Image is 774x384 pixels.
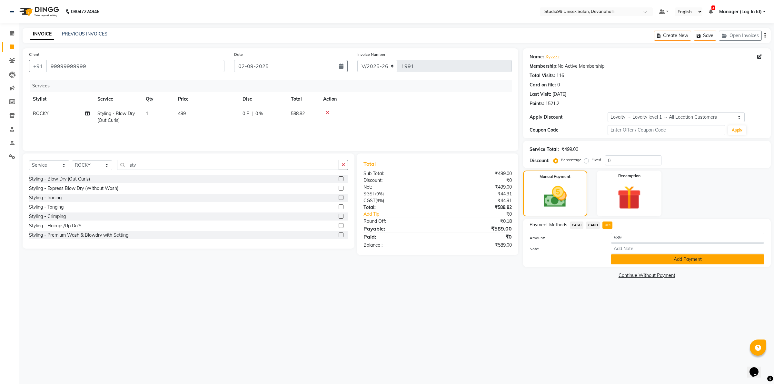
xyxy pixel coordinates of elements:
[29,185,118,192] div: Styling - Express Blow Dry (Without Wash)
[719,8,762,15] span: Manager (Log In Id)
[438,170,517,177] div: ₹499.00
[359,184,438,191] div: Net:
[719,31,762,41] button: Open Invoices
[556,72,564,79] div: 116
[359,218,438,225] div: Round Off:
[536,183,574,210] img: _cash.svg
[438,184,517,191] div: ₹499.00
[243,110,249,117] span: 0 F
[728,125,746,135] button: Apply
[29,176,90,182] div: Styling - Blow Dry (Out Curls)
[530,146,559,153] div: Service Total:
[359,211,451,218] a: Add Tip
[359,233,438,241] div: Paid:
[545,54,560,60] a: Xyzzzz
[359,225,438,232] div: Payable:
[610,183,649,212] img: _gift.svg
[359,170,438,177] div: Sub Total:
[255,110,263,117] span: 0 %
[319,92,512,106] th: Action
[359,204,438,211] div: Total:
[29,52,39,57] label: Client
[438,197,517,204] div: ₹44.91
[146,111,148,116] span: 1
[530,114,608,121] div: Apply Discount
[545,100,559,107] div: 1521.2
[359,191,438,197] div: ( )
[33,111,49,116] span: ROCKY
[709,9,713,15] a: 2
[524,272,769,279] a: Continue Without Payment
[586,222,600,229] span: CARD
[30,80,517,92] div: Services
[530,127,608,133] div: Coupon Code
[561,157,581,163] label: Percentage
[552,91,566,98] div: [DATE]
[525,235,606,241] label: Amount:
[530,222,567,228] span: Payment Methods
[71,3,99,21] b: 08047224946
[611,233,764,243] input: Amount
[94,92,142,106] th: Service
[97,111,135,123] span: Styling - Blow Dry (Out Curls)
[557,82,560,88] div: 0
[287,92,319,106] th: Total
[654,31,691,41] button: Create New
[363,161,378,167] span: Total
[363,198,375,203] span: CGST
[540,174,571,180] label: Manual Payment
[438,233,517,241] div: ₹0
[602,222,612,229] span: UPI
[611,243,764,253] input: Add Note
[376,191,382,196] span: 9%
[252,110,253,117] span: |
[117,160,339,170] input: Search or Scan
[438,177,517,184] div: ₹0
[359,177,438,184] div: Discount:
[29,222,82,229] div: Styling - Hairups/Up Do'S
[62,31,107,37] a: PREVIOUS INVOICES
[359,242,438,249] div: Balance :
[16,3,61,21] img: logo
[451,211,517,218] div: ₹0
[357,52,385,57] label: Invoice Number
[561,146,578,153] div: ₹499.00
[611,254,764,264] button: Add Payment
[530,82,556,88] div: Card on file:
[438,225,517,232] div: ₹589.00
[46,60,224,72] input: Search by Name/Mobile/Email/Code
[694,31,716,41] button: Save
[530,72,555,79] div: Total Visits:
[29,92,94,106] th: Stylist
[174,92,239,106] th: Price
[747,358,768,378] iframe: chat widget
[29,232,128,239] div: Styling - Premium Wash & Blowdry with Setting
[29,213,66,220] div: Styling - Crimping
[525,246,606,252] label: Note:
[530,63,558,70] div: Membership:
[29,204,64,211] div: Styling - Tonging
[438,218,517,225] div: ₹0.18
[438,242,517,249] div: ₹589.00
[239,92,287,106] th: Disc
[359,197,438,204] div: ( )
[363,191,375,197] span: SGST
[618,173,640,179] label: Redemption
[438,191,517,197] div: ₹44.91
[530,91,551,98] div: Last Visit:
[570,222,584,229] span: CASH
[530,100,544,107] div: Points:
[608,125,725,135] input: Enter Offer / Coupon Code
[530,54,544,60] div: Name:
[377,198,383,203] span: 9%
[530,157,550,164] div: Discount:
[234,52,243,57] label: Date
[291,111,305,116] span: 588.82
[29,60,47,72] button: +91
[142,92,174,106] th: Qty
[591,157,601,163] label: Fixed
[438,204,517,211] div: ₹588.82
[711,5,715,10] span: 2
[178,111,186,116] span: 499
[530,63,764,70] div: No Active Membership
